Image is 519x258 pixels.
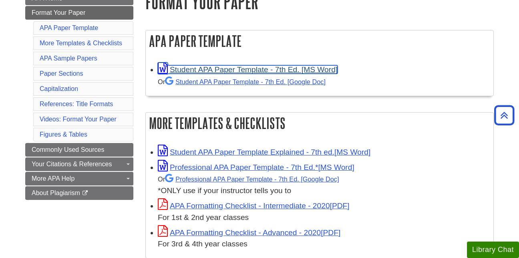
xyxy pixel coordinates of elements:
small: Or [158,78,326,85]
a: Figures & Tables [40,131,87,138]
a: Videos: Format Your Paper [40,116,117,123]
div: *ONLY use if your instructor tells you to [158,173,489,197]
a: Link opens in new window [158,202,350,210]
h2: More Templates & Checklists [146,113,493,134]
a: About Plagiarism [25,186,133,200]
small: Or [158,175,339,183]
span: Your Citations & References [32,161,112,167]
span: About Plagiarism [32,189,80,196]
a: APA Sample Papers [40,55,97,62]
a: Format Your Paper [25,6,133,20]
a: More Templates & Checklists [40,40,122,46]
a: More APA Help [25,172,133,185]
div: For 3rd & 4th year classes [158,238,489,250]
a: Capitalization [40,85,78,92]
a: Your Citations & References [25,157,133,171]
a: Professional APA Paper Template - 7th Ed. [165,175,339,183]
a: Link opens in new window [158,65,338,74]
a: Link opens in new window [158,148,370,156]
button: Library Chat [467,242,519,258]
a: Link opens in new window [158,228,340,237]
a: Student APA Paper Template - 7th Ed. [Google Doc] [165,78,326,85]
a: Commonly Used Sources [25,143,133,157]
span: Format Your Paper [32,9,85,16]
a: Paper Sections [40,70,83,77]
h2: APA Paper Template [146,30,493,52]
a: Link opens in new window [158,163,354,171]
span: Commonly Used Sources [32,146,104,153]
span: More APA Help [32,175,74,182]
a: References: Title Formats [40,101,113,107]
i: This link opens in a new window [82,191,89,196]
div: For 1st & 2nd year classes [158,212,489,224]
a: APA Paper Template [40,24,98,31]
a: Back to Top [491,110,517,121]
